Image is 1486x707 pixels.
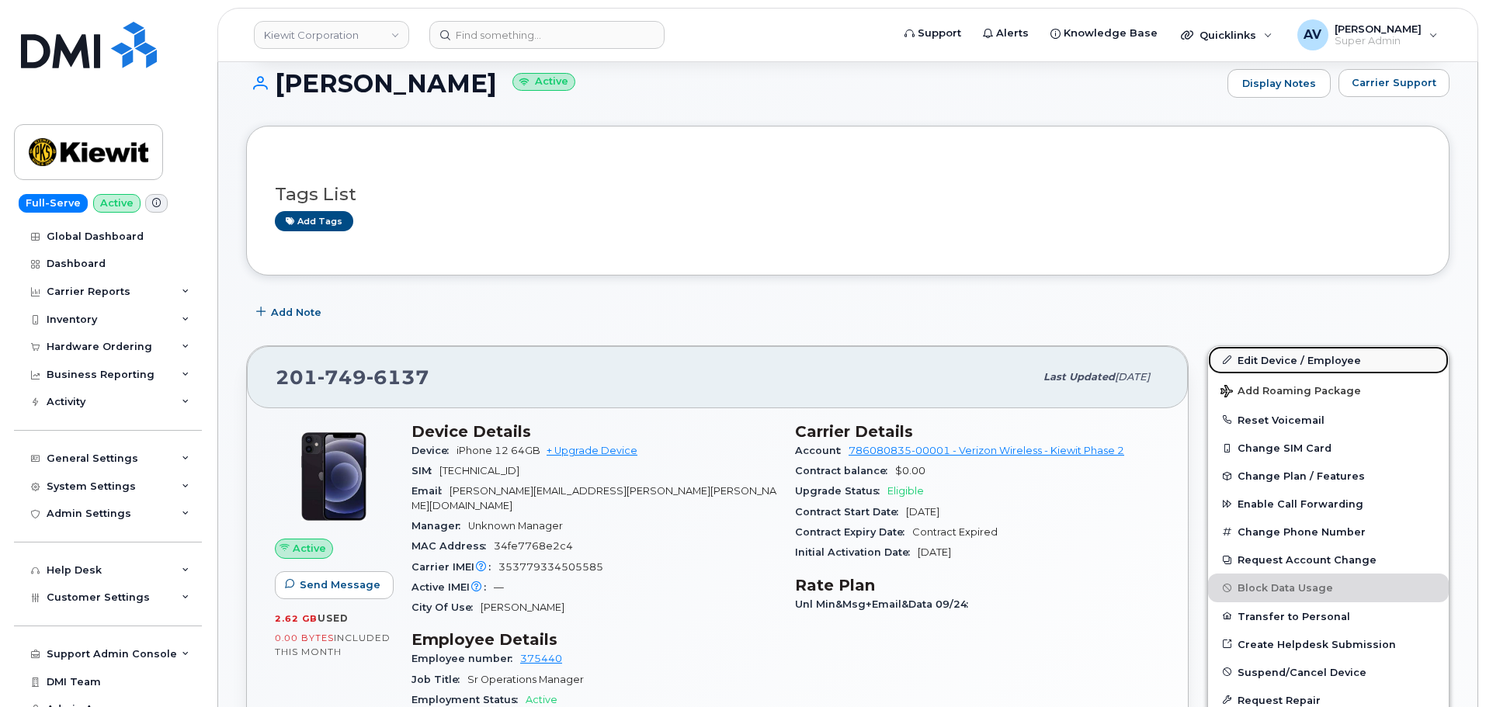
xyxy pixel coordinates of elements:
span: 2.62 GB [275,613,318,624]
span: $0.00 [895,465,925,477]
span: 6137 [366,366,429,389]
span: Last updated [1043,371,1115,383]
span: Employee number [411,653,520,664]
a: Display Notes [1227,69,1331,99]
span: used [318,612,349,624]
button: Enable Call Forwarding [1208,490,1449,518]
h3: Device Details [411,422,776,441]
button: Block Data Usage [1208,574,1449,601]
h1: [PERSON_NAME] [246,70,1220,97]
span: Job Title [411,674,467,685]
span: MAC Address [411,540,494,552]
span: Device [411,445,457,456]
span: Contract balance [795,465,895,477]
a: Edit Device / Employee [1208,346,1449,374]
span: Alerts [996,26,1029,41]
span: AV [1304,26,1321,44]
div: Quicklinks [1170,19,1283,50]
span: Upgrade Status [795,485,887,497]
span: Active IMEI [411,581,494,593]
button: Send Message [275,571,394,599]
a: Add tags [275,211,353,230]
h3: Rate Plan [795,576,1160,594]
span: Active [526,694,557,705]
span: [TECHNICAL_ID] [439,465,519,477]
span: Contract Expiry Date [795,526,912,538]
span: 34fe7768e2c4 [494,540,573,552]
a: Support [894,18,972,49]
small: Active [512,73,575,91]
h3: Tags List [275,185,1421,204]
span: [PERSON_NAME] [1335,23,1422,35]
span: included this month [275,632,391,657]
span: Account [795,445,849,456]
span: Manager [411,520,468,532]
span: Knowledge Base [1064,26,1158,41]
input: Find something... [429,21,665,49]
button: Request Account Change [1208,546,1449,574]
span: 353779334505585 [498,561,603,573]
span: Email [411,485,450,497]
span: Sr Operations Manager [467,674,584,685]
a: Kiewit Corporation [254,21,409,49]
span: 0.00 Bytes [275,632,334,643]
a: Knowledge Base [1040,18,1168,49]
span: [PERSON_NAME][EMAIL_ADDRESS][PERSON_NAME][PERSON_NAME][DOMAIN_NAME] [411,485,776,511]
span: Unl Min&Msg+Email&Data 09/24 [795,598,976,610]
span: Add Roaming Package [1220,385,1361,400]
span: Contract Expired [912,526,998,538]
span: [DATE] [906,506,939,518]
span: Active [293,541,326,556]
span: Send Message [300,577,380,592]
span: Support [918,26,961,41]
iframe: Messenger Launcher [1418,639,1474,695]
span: Unknown Manager [468,520,563,532]
button: Reset Voicemail [1208,406,1449,434]
span: — [494,581,504,593]
button: Transfer to Personal [1208,602,1449,630]
span: Change Plan / Features [1238,470,1365,482]
a: Alerts [972,18,1040,49]
span: Carrier Support [1352,75,1436,90]
span: Enable Call Forwarding [1238,498,1363,510]
span: [PERSON_NAME] [481,601,564,613]
span: Super Admin [1335,35,1422,47]
span: [DATE] [1115,371,1150,383]
a: + Upgrade Device [547,445,637,456]
h3: Employee Details [411,630,776,649]
h3: Carrier Details [795,422,1160,441]
span: Carrier IMEI [411,561,498,573]
span: Employment Status [411,694,526,705]
button: Suspend/Cancel Device [1208,658,1449,686]
span: Add Note [271,305,321,320]
span: [DATE] [918,546,951,558]
button: Change SIM Card [1208,434,1449,462]
img: iPhone_12.jpg [287,430,380,523]
span: Suspend/Cancel Device [1238,666,1366,678]
button: Add Roaming Package [1208,374,1449,406]
span: City Of Use [411,601,481,613]
span: Eligible [887,485,924,497]
button: Add Note [246,299,335,327]
a: 375440 [520,653,562,664]
button: Change Phone Number [1208,518,1449,546]
div: Artem Volkov [1286,19,1449,50]
span: Initial Activation Date [795,546,918,558]
span: iPhone 12 64GB [457,445,540,456]
span: 201 [276,366,429,389]
span: Quicklinks [1200,29,1256,41]
span: SIM [411,465,439,477]
button: Carrier Support [1338,69,1450,97]
button: Change Plan / Features [1208,462,1449,490]
span: Contract Start Date [795,506,906,518]
a: Create Helpdesk Submission [1208,630,1449,658]
a: 786080835-00001 - Verizon Wireless - Kiewit Phase 2 [849,445,1124,456]
span: 749 [318,366,366,389]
